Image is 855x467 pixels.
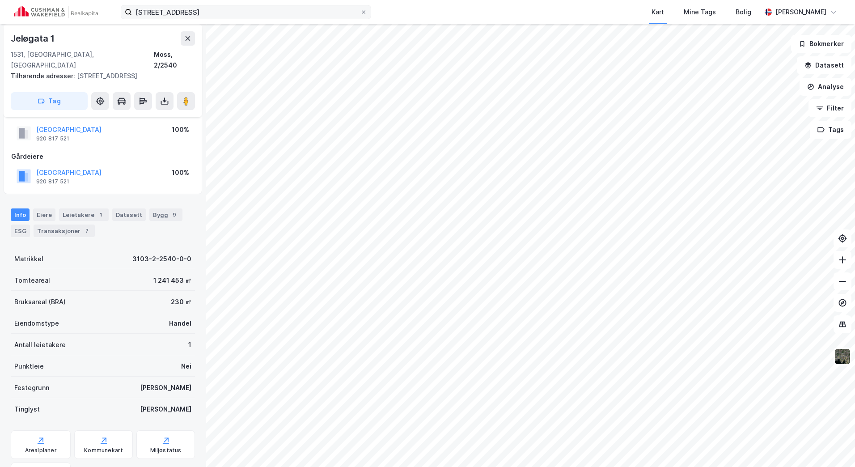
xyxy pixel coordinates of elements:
div: Mine Tags [684,7,716,17]
div: Antall leietakere [14,340,66,350]
div: Eiendomstype [14,318,59,329]
div: Arealplaner [25,447,57,454]
div: 230 ㎡ [171,297,191,307]
div: Info [11,208,30,221]
div: 100% [172,124,189,135]
div: Jeløgata 1 [11,31,56,46]
div: Matrikkel [14,254,43,264]
div: Tinglyst [14,404,40,415]
div: [STREET_ADDRESS] [11,71,188,81]
div: Miljøstatus [150,447,182,454]
div: 9 [170,210,179,219]
input: Søk på adresse, matrikkel, gårdeiere, leietakere eller personer [132,5,360,19]
iframe: Chat Widget [810,424,855,467]
div: 920 817 521 [36,135,69,142]
div: Nei [181,361,191,372]
div: Kart [652,7,664,17]
div: Moss, 2/2540 [154,49,195,71]
div: Tomteareal [14,275,50,286]
div: Bruksareal (BRA) [14,297,66,307]
div: Handel [169,318,191,329]
button: Tag [11,92,88,110]
div: [PERSON_NAME] [140,382,191,393]
span: Tilhørende adresser: [11,72,77,80]
div: Punktleie [14,361,44,372]
div: Eiere [33,208,55,221]
div: Festegrunn [14,382,49,393]
button: Filter [808,99,851,117]
div: Transaksjoner [34,225,95,237]
button: Datasett [797,56,851,74]
div: 1 [96,210,105,219]
img: 9k= [834,348,851,365]
div: 100% [172,167,189,178]
div: 7 [82,226,91,235]
img: cushman-wakefield-realkapital-logo.202ea83816669bd177139c58696a8fa1.svg [14,6,99,18]
div: 1 [188,340,191,350]
div: 1531, [GEOGRAPHIC_DATA], [GEOGRAPHIC_DATA] [11,49,154,71]
div: [PERSON_NAME] [140,404,191,415]
div: Bygg [149,208,182,221]
button: Analyse [800,78,851,96]
div: Bolig [736,7,751,17]
button: Bokmerker [791,35,851,53]
div: [PERSON_NAME] [775,7,826,17]
div: Datasett [112,208,146,221]
div: 3103-2-2540-0-0 [132,254,191,264]
div: ESG [11,225,30,237]
div: 1 241 453 ㎡ [153,275,191,286]
div: Kontrollprogram for chat [810,424,855,467]
div: 920 817 521 [36,178,69,185]
button: Tags [810,121,851,139]
div: Leietakere [59,208,109,221]
div: Kommunekart [84,447,123,454]
div: Gårdeiere [11,151,195,162]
